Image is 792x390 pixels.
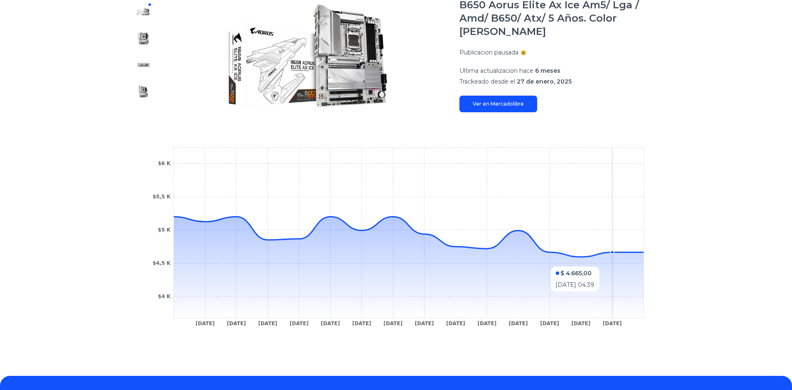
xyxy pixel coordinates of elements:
[459,78,515,85] span: Trackeado desde el
[446,321,465,326] tspan: [DATE]
[152,260,170,266] tspan: $4,5 K
[258,321,277,326] tspan: [DATE]
[517,78,572,85] span: 27 de enero, 2025
[459,48,518,57] p: Publicacion pausada
[459,96,537,112] a: Ver en Mercadolibre
[602,321,622,326] tspan: [DATE]
[535,67,560,74] span: 6 meses
[152,194,170,200] tspan: $5,5 K
[137,32,150,45] img: B650 Aorus Elite Ax Ice Am5/ Lga / Amd/ B650/ Atx/ 5 Años. Color Blanco
[459,67,533,74] span: Ultima actualizacion hace
[227,321,246,326] tspan: [DATE]
[383,321,402,326] tspan: [DATE]
[415,321,434,326] tspan: [DATE]
[195,321,215,326] tspan: [DATE]
[289,321,308,326] tspan: [DATE]
[321,321,340,326] tspan: [DATE]
[158,294,170,299] tspan: $4 K
[158,227,170,233] tspan: $5 K
[540,321,559,326] tspan: [DATE]
[571,321,590,326] tspan: [DATE]
[158,160,170,166] tspan: $6 K
[137,58,150,72] img: B650 Aorus Elite Ax Ice Am5/ Lga / Amd/ B650/ Atx/ 5 Años. Color Blanco
[137,5,150,18] img: B650 Aorus Elite Ax Ice Am5/ Lga / Amd/ B650/ Atx/ 5 Años. Color Blanco
[352,321,371,326] tspan: [DATE]
[477,321,496,326] tspan: [DATE]
[508,321,528,326] tspan: [DATE]
[137,85,150,98] img: B650 Aorus Elite Ax Ice Am5/ Lga / Amd/ B650/ Atx/ 5 Años. Color Blanco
